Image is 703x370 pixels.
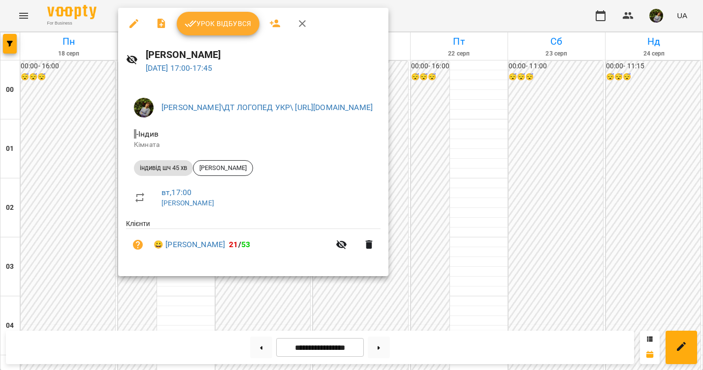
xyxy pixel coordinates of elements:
[126,219,381,264] ul: Клієнти
[161,199,214,207] a: [PERSON_NAME]
[146,47,381,62] h6: [PERSON_NAME]
[134,164,193,172] span: індивід шч 45 хв
[134,98,154,117] img: b75e9dd987c236d6cf194ef640b45b7d.jpg
[161,188,192,197] a: вт , 17:00
[161,103,373,112] a: [PERSON_NAME]\ДТ ЛОГОПЕД УКР\ [URL][DOMAIN_NAME]
[241,240,250,249] span: 53
[229,240,238,249] span: 21
[193,164,253,172] span: [PERSON_NAME]
[146,63,213,73] a: [DATE] 17:00-17:45
[126,233,150,256] button: Візит ще не сплачено. Додати оплату?
[193,160,253,176] div: [PERSON_NAME]
[134,140,373,150] p: Кімната
[154,239,225,251] a: 😀 [PERSON_NAME]
[229,240,250,249] b: /
[177,12,259,35] button: Урок відбувся
[185,18,252,29] span: Урок відбувся
[134,129,160,139] span: - Індив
